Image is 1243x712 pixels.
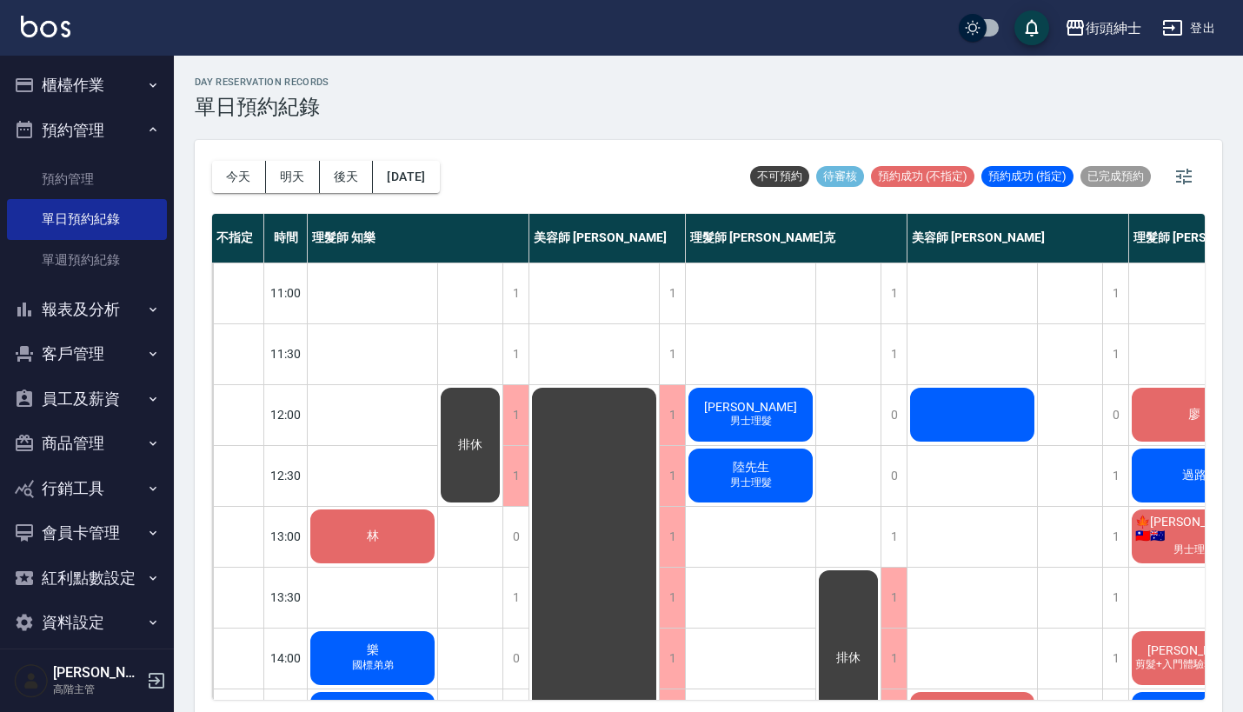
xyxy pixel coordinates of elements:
div: 理髮師 知樂 [308,214,529,263]
button: 行銷工具 [7,466,167,511]
div: 1 [659,385,685,445]
div: 時間 [264,214,308,263]
div: 0 [881,385,907,445]
span: 待審核 [816,169,864,184]
div: 1 [659,263,685,323]
div: 0 [1102,385,1128,445]
a: 單週預約紀錄 [7,240,167,280]
span: 陸先生 [729,460,773,476]
div: 1 [881,629,907,689]
img: Logo [21,16,70,37]
span: 預約成功 (不指定) [871,169,974,184]
div: 11:00 [264,263,308,323]
button: 預約管理 [7,108,167,153]
div: 1 [659,446,685,506]
span: 廖 [1185,407,1204,423]
span: 不可預約 [750,169,809,184]
div: 0 [881,446,907,506]
h5: [PERSON_NAME] [53,664,142,682]
div: 1 [659,507,685,567]
a: 單日預約紀錄 [7,199,167,239]
span: 已完成預約 [1080,169,1151,184]
div: 1 [881,568,907,628]
div: 1 [1102,568,1128,628]
div: 1 [502,324,528,384]
span: 過路 [1179,468,1210,483]
div: 0 [502,507,528,567]
div: 1 [659,568,685,628]
span: 林 [363,529,382,544]
button: 今天 [212,161,266,193]
div: 1 [1102,324,1128,384]
button: 客戶管理 [7,331,167,376]
div: 美容師 [PERSON_NAME] [529,214,686,263]
div: 1 [1102,263,1128,323]
span: 男士理髮 [727,414,775,429]
div: 13:00 [264,506,308,567]
button: 會員卡管理 [7,510,167,556]
div: 不指定 [212,214,264,263]
img: Person [14,663,49,698]
span: 排休 [455,437,486,453]
h2: day Reservation records [195,77,329,88]
button: 明天 [266,161,320,193]
div: 1 [1102,446,1128,506]
div: 13:30 [264,567,308,628]
button: 商品管理 [7,421,167,466]
div: 1 [502,446,528,506]
button: 員工及薪資 [7,376,167,422]
div: 1 [659,324,685,384]
div: 1 [881,324,907,384]
div: 1 [502,568,528,628]
span: 男士理髮 [1170,542,1219,557]
div: 12:30 [264,445,308,506]
button: 登出 [1155,12,1222,44]
span: 男士理髮 [727,476,775,490]
span: 預約成功 (指定) [981,169,1073,184]
button: 報表及分析 [7,287,167,332]
div: 1 [1102,629,1128,689]
div: 12:00 [264,384,308,445]
div: 1 [881,507,907,567]
div: 0 [502,629,528,689]
button: 街頭紳士 [1058,10,1148,46]
p: 高階主管 [53,682,142,697]
span: 排休 [833,650,864,666]
button: 櫃檯作業 [7,63,167,108]
div: 11:30 [264,323,308,384]
div: 街頭紳士 [1086,17,1141,39]
button: 後天 [320,161,374,193]
div: 1 [502,385,528,445]
div: 理髮師 [PERSON_NAME]克 [686,214,907,263]
div: 1 [1102,507,1128,567]
h3: 單日預約紀錄 [195,95,329,119]
a: 預約管理 [7,159,167,199]
span: 樂 [363,642,382,658]
div: 美容師 [PERSON_NAME] [907,214,1129,263]
button: 紅利點數設定 [7,556,167,601]
button: 資料設定 [7,600,167,645]
button: [DATE] [373,161,439,193]
span: [PERSON_NAME] [701,400,801,414]
div: 1 [502,263,528,323]
button: save [1014,10,1049,45]
div: 14:00 [264,628,308,689]
div: 1 [659,629,685,689]
span: 國標弟弟 [349,658,397,673]
div: 1 [881,263,907,323]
